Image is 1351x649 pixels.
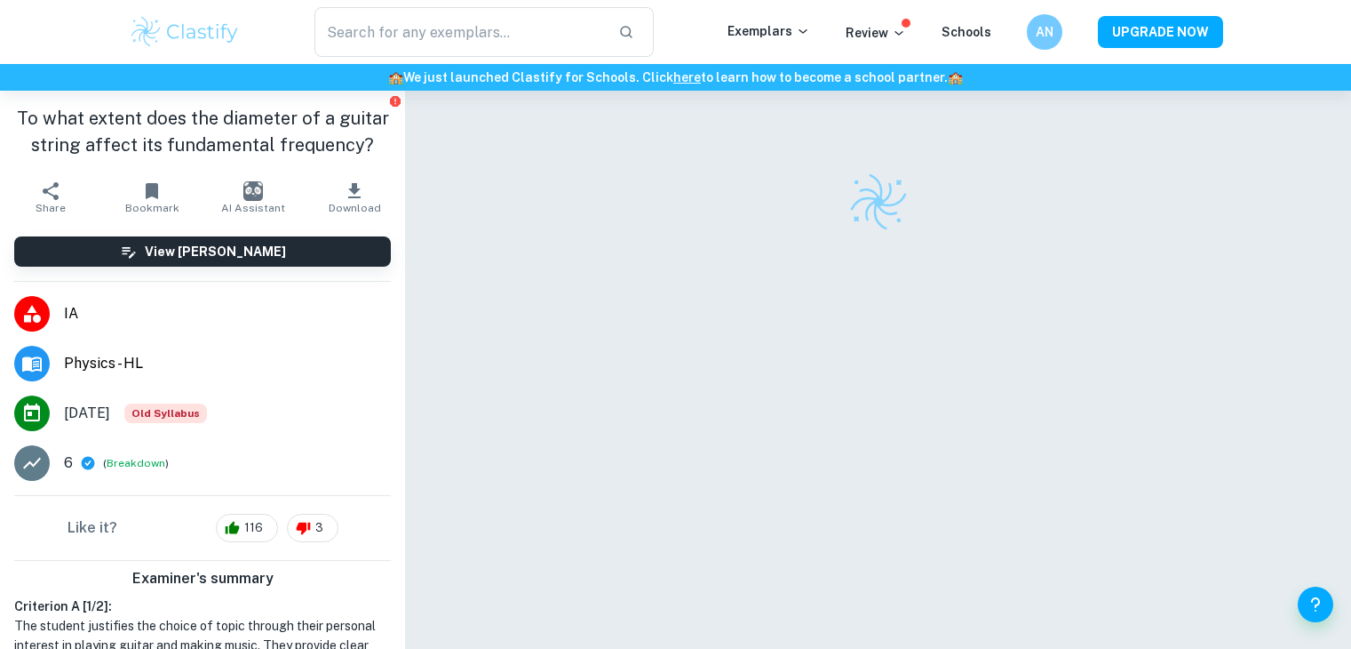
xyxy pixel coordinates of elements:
[125,202,179,214] span: Bookmark
[64,403,110,424] span: [DATE]
[221,202,285,214] span: AI Assistant
[103,455,169,472] span: ( )
[306,519,333,537] span: 3
[14,597,391,616] h6: Criterion A [ 1 / 2 ]:
[388,70,403,84] span: 🏫
[36,202,66,214] span: Share
[64,453,73,474] p: 6
[388,94,401,108] button: Report issue
[107,455,165,471] button: Breakdown
[124,404,207,423] div: Starting from the May 2025 session, the Physics IA requirements have changed. It's OK to refer to...
[4,68,1347,87] h6: We just launched Clastify for Schools. Click to learn how to become a school partner.
[14,105,391,158] h1: To what extent does the diameter of a guitar string affect its fundamental frequency?
[673,70,701,84] a: here
[7,568,398,589] h6: Examiner's summary
[216,514,278,542] div: 116
[1027,14,1062,50] button: AN
[68,517,117,539] h6: Like it?
[1298,587,1333,622] button: Help and Feedback
[203,172,304,222] button: AI Assistant
[64,303,391,324] span: IA
[1098,16,1223,48] button: UPGRADE NOW
[846,23,906,43] p: Review
[287,514,338,542] div: 3
[304,172,405,222] button: Download
[64,353,391,374] span: Physics - HL
[129,14,242,50] img: Clastify logo
[124,404,207,423] span: Old Syllabus
[847,171,910,233] img: Clastify logo
[234,519,273,537] span: 116
[727,21,810,41] p: Exemplars
[948,70,963,84] span: 🏫
[314,7,605,57] input: Search for any exemplars...
[145,242,286,261] h6: View [PERSON_NAME]
[329,202,381,214] span: Download
[942,25,991,39] a: Schools
[1034,22,1054,42] h6: AN
[14,236,391,267] button: View [PERSON_NAME]
[243,181,263,201] img: AI Assistant
[101,172,203,222] button: Bookmark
